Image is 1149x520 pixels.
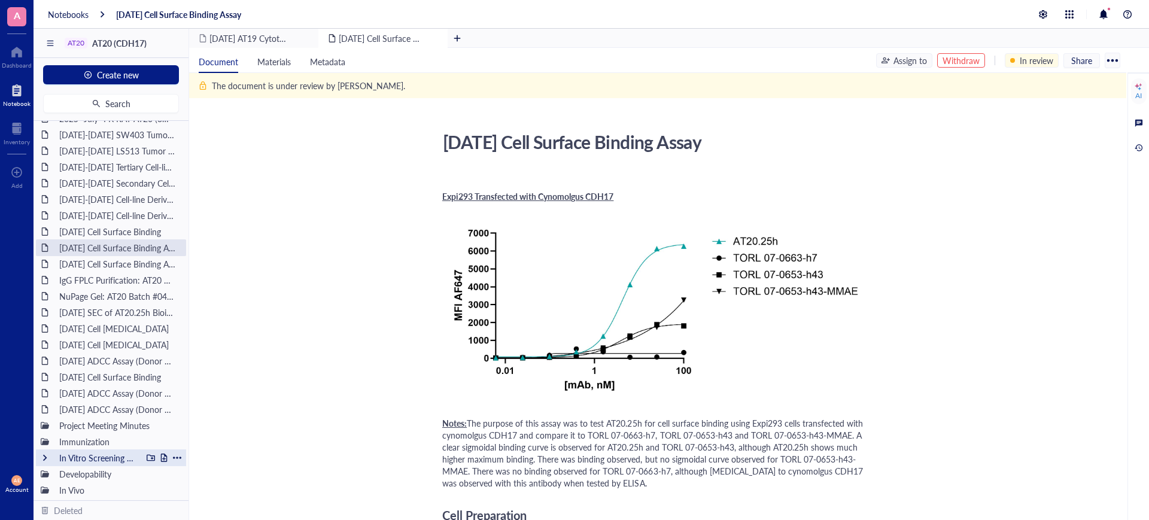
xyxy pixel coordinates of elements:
[212,79,405,92] div: The document is under review by [PERSON_NAME].
[92,37,147,49] span: AT20 (CDH17)
[1020,54,1053,67] div: In review
[54,272,181,288] div: IgG FPLC Purification: AT20 Batch #060325
[68,39,84,47] div: AT20
[3,100,31,107] div: Notebook
[54,482,181,498] div: In Vivo
[43,65,179,84] button: Create new
[1071,55,1092,66] span: Share
[442,190,613,202] span: Expi293 Transfected with Cynomolgus CDH17
[54,239,181,256] div: [DATE] Cell Surface Binding Assay
[257,56,291,68] span: Materials
[54,191,181,208] div: [DATE]-[DATE] Cell-line Derived Xenograft (CDX) Model AsPC-1
[48,9,89,20] a: Notebooks
[54,401,181,418] div: [DATE] ADCC Assay (Donor 1 out of 3)
[1135,91,1142,101] div: AI
[1063,53,1100,68] button: Share
[437,127,864,157] div: [DATE] Cell Surface Binding Assay
[2,42,32,69] a: Dashboard
[11,182,23,189] div: Add
[43,94,179,113] button: Search
[54,352,181,369] div: [DATE] ADCC Assay (Donor 3 out of 3)
[54,223,181,240] div: [DATE] Cell Surface Binding
[943,54,980,67] div: Withdraw
[14,8,20,23] span: A
[3,81,31,107] a: Notebook
[442,214,868,401] img: genemod-experiment-image
[54,336,181,353] div: [DATE] Cell [MEDICAL_DATA]
[54,433,181,450] div: Immunization
[2,62,32,69] div: Dashboard
[4,119,30,145] a: Inventory
[199,56,238,68] span: Document
[14,478,20,483] span: AE
[310,56,345,68] span: Metadata
[54,504,83,517] div: Deleted
[105,99,130,108] span: Search
[442,417,467,429] span: Notes:
[54,304,181,321] div: [DATE] SEC of AT20.25h Biointron
[54,126,181,143] div: [DATE]-[DATE] SW403 Tumor Growth Pilot Study
[893,54,927,67] div: Assign to
[54,175,181,191] div: [DATE]-[DATE] Secondary Cell-line Derived Xenograft (CDX) Model SNU-16
[54,417,181,434] div: Project Meeting Minutes
[5,486,29,493] div: Account
[54,159,181,175] div: [DATE]-[DATE] Tertiary Cell-line Derived Xenograft (CDX) Model SNU-16
[54,466,181,482] div: Developability
[54,449,142,466] div: In Vitro Screening and Characterization
[4,138,30,145] div: Inventory
[54,142,181,159] div: [DATE]-[DATE] LS513 Tumor Growth Pilot Study
[54,288,181,305] div: NuPage Gel: AT20 Batch #04162025, #051525, #060325
[54,385,181,402] div: [DATE] ADCC Assay (Donor 2 out of 3)
[54,207,181,224] div: [DATE]-[DATE] Cell-line Derived Xenograft (CDX) Model SNU-16
[442,417,865,489] span: The purpose of this assay was to test AT20.25h for cell surface binding using Expi293 cells trans...
[97,70,139,80] span: Create new
[54,369,181,385] div: [DATE] Cell Surface Binding
[116,9,241,20] a: [DATE] Cell Surface Binding Assay
[54,320,181,337] div: [DATE] Cell [MEDICAL_DATA]
[54,256,181,272] div: [DATE] Cell Surface Binding Assay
